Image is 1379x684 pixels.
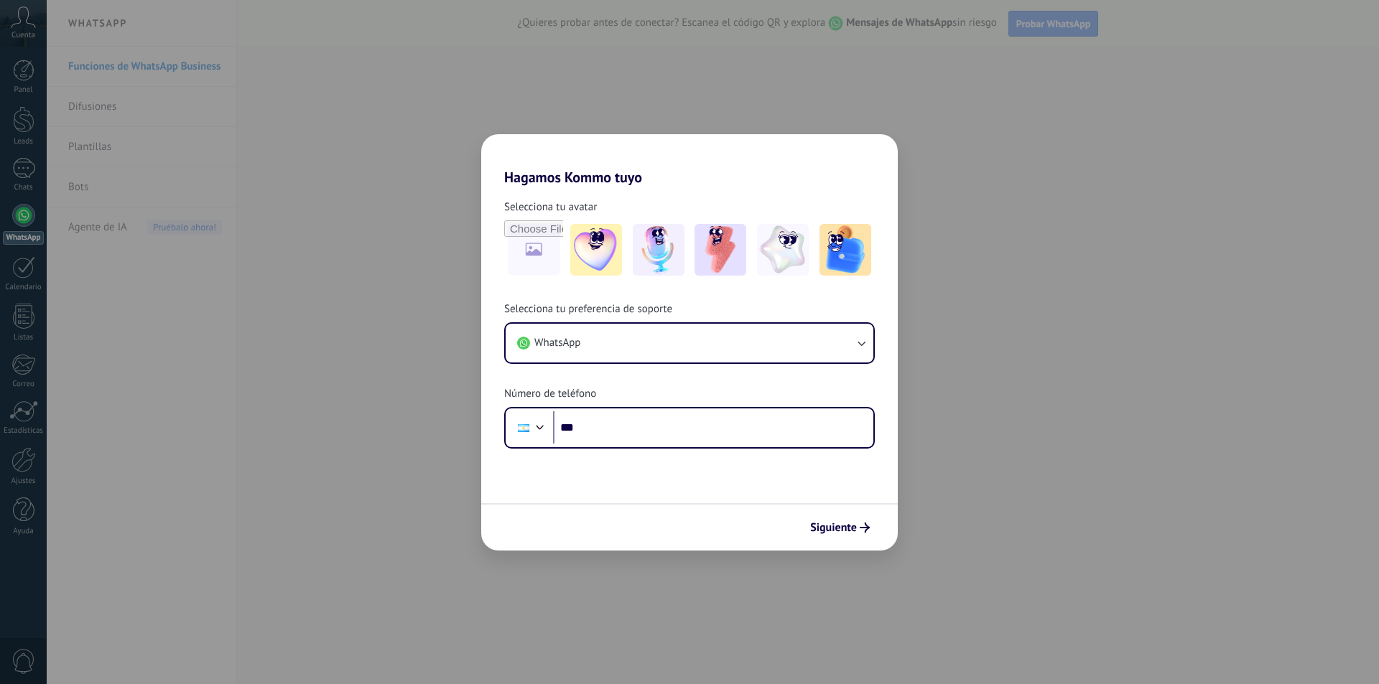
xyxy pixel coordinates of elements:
img: -4.jpeg [757,224,809,276]
span: Selecciona tu preferencia de soporte [504,302,672,317]
span: Siguiente [810,523,857,533]
img: -2.jpeg [633,224,684,276]
button: Siguiente [804,515,876,540]
div: Argentina: + 54 [510,413,537,443]
img: -3.jpeg [695,224,746,276]
h2: Hagamos Kommo tuyo [481,134,898,186]
span: Número de teléfono [504,387,596,401]
span: Selecciona tu avatar [504,200,597,215]
span: WhatsApp [534,336,580,350]
button: WhatsApp [506,324,873,362]
img: -1.jpeg [570,224,622,276]
img: -5.jpeg [819,224,871,276]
